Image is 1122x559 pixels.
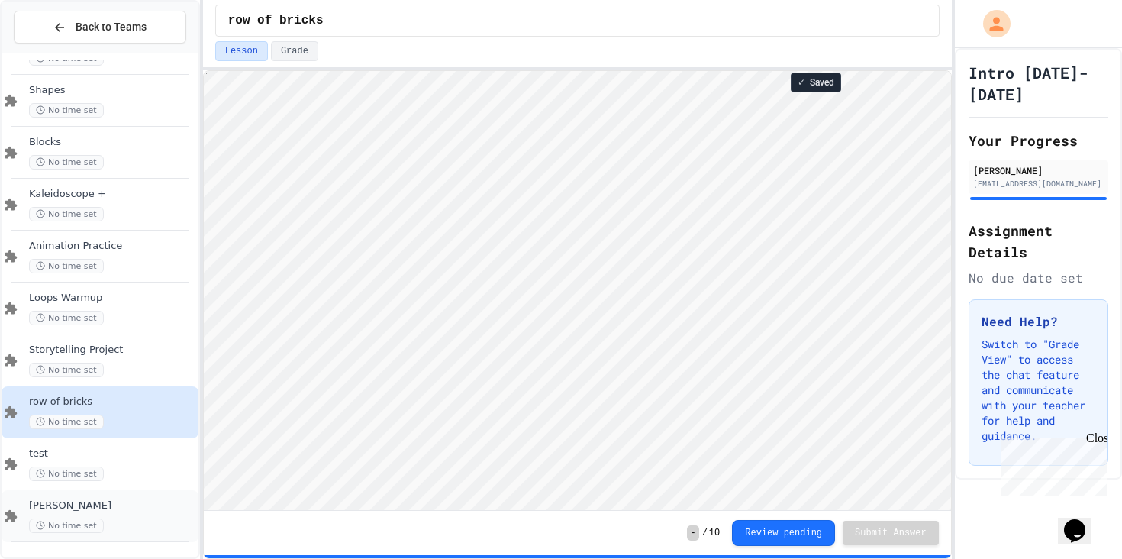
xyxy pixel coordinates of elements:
span: Saved [810,76,834,89]
button: Submit Answer [843,521,939,545]
iframe: chat widget [995,431,1107,496]
span: No time set [29,311,104,325]
span: Shapes [29,84,195,97]
div: [EMAIL_ADDRESS][DOMAIN_NAME] [973,178,1104,189]
span: Blocks [29,136,195,149]
h3: Need Help? [982,312,1095,331]
span: ✓ [798,76,805,89]
span: Kaleidoscope + [29,188,195,201]
span: Loops Warmup [29,292,195,305]
h1: Intro [DATE]-[DATE] [969,62,1108,105]
span: No time set [29,467,104,481]
p: Switch to "Grade View" to access the chat feature and communicate with your teacher for help and ... [982,337,1095,444]
span: / [702,527,708,539]
span: Storytelling Project [29,344,195,357]
span: 10 [709,527,720,539]
div: My Account [967,6,1014,41]
iframe: To enrich screen reader interactions, please activate Accessibility in Grammarly extension settings [204,71,951,510]
span: Back to Teams [76,19,147,35]
span: No time set [29,155,104,170]
span: test [29,448,195,460]
span: No time set [29,207,104,221]
span: row of bricks [29,396,195,409]
span: Animation Practice [29,240,195,253]
button: Review pending [732,520,835,546]
span: No time set [29,363,104,377]
span: - [687,525,698,541]
div: Chat with us now!Close [6,6,105,97]
span: row of bricks [228,11,324,30]
button: Grade [271,41,318,61]
span: No time set [29,519,104,533]
span: [PERSON_NAME] [29,499,195,512]
span: No time set [29,103,104,118]
button: Lesson [215,41,268,61]
span: Submit Answer [855,527,927,539]
button: Back to Teams [14,11,186,44]
div: No due date set [969,269,1108,287]
h2: Assignment Details [969,220,1108,263]
h2: Your Progress [969,130,1108,151]
iframe: chat widget [1058,498,1107,544]
span: No time set [29,415,104,429]
span: No time set [29,259,104,273]
div: [PERSON_NAME] [973,163,1104,177]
